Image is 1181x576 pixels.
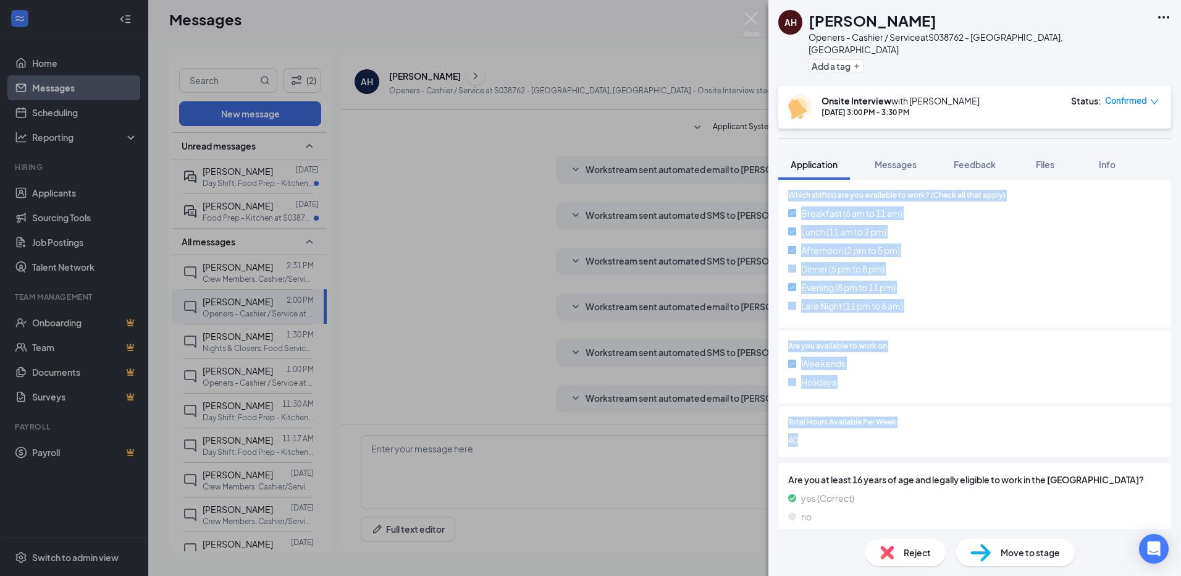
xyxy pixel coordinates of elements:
span: Evening (8 pm to 11 pm) [801,281,896,294]
span: Are you at least 16 years of age and legally eligible to work in the [GEOGRAPHIC_DATA]? [788,473,1161,486]
span: Move to stage [1001,546,1060,559]
svg: Plus [853,62,860,70]
svg: Ellipses [1156,10,1171,25]
div: [DATE] 3:00 PM - 3:30 PM [822,107,980,117]
button: PlusAdd a tag [809,59,864,72]
span: Application [791,159,838,170]
span: Files [1036,159,1054,170]
span: down [1150,98,1159,106]
h1: [PERSON_NAME] [809,10,936,31]
span: Dinner (5 pm to 8 pm) [801,262,885,276]
span: no [801,510,812,523]
div: Openers - Cashier / Service at S038762 - [GEOGRAPHIC_DATA], [GEOGRAPHIC_DATA] [809,31,1150,56]
span: Afternoon (2 pm to 5 pm) [801,244,900,257]
span: Are you available to work on [788,341,887,352]
div: with [PERSON_NAME] [822,95,980,107]
span: Info [1099,159,1116,170]
span: Confirmed [1105,95,1147,107]
span: Reject [904,546,931,559]
span: Total Hours Available Per Week [788,417,896,428]
span: yes (Correct) [801,491,854,505]
b: Onsite Interview [822,95,891,106]
div: AH [784,16,797,28]
div: Open Intercom Messenger [1139,534,1169,564]
span: Which shift(s) are you available to work? (Check all that apply) [788,190,1006,201]
span: Holidays [801,375,836,389]
span: Lunch (11 am to 2 pm) [801,225,886,239]
span: 40 [788,433,1161,447]
span: Late Night (11 pm to 6 am) [801,299,903,313]
span: Breakfast (6 am to 11 am) [801,206,902,220]
span: Messages [875,159,917,170]
div: Status : [1071,95,1101,107]
span: Feedback [954,159,996,170]
span: Weekends [801,357,846,370]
